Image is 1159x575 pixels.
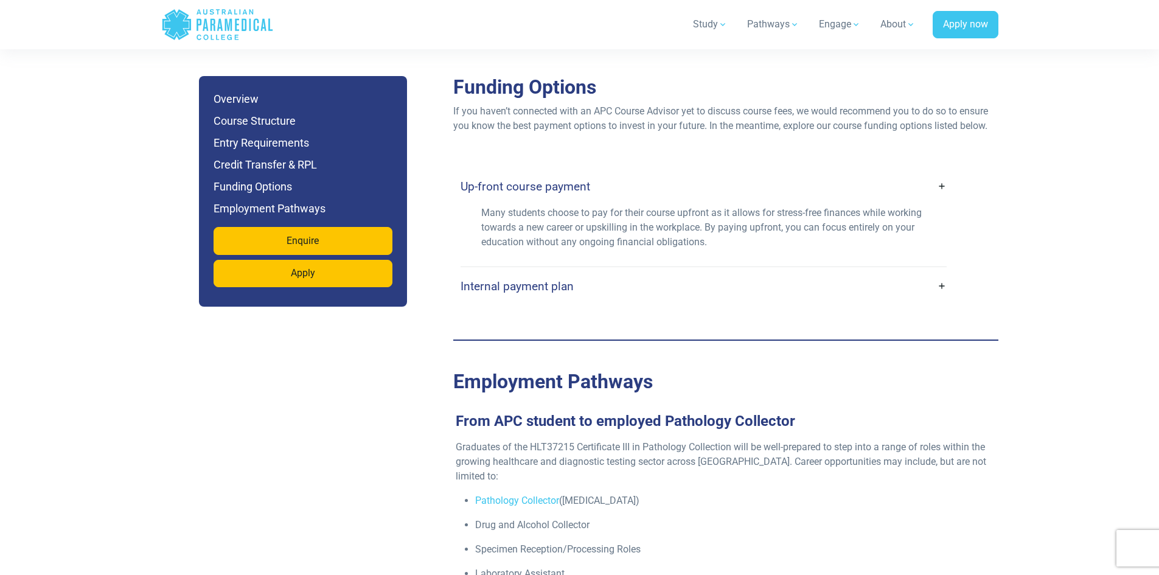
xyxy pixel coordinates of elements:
p: Many students choose to pay for their course upfront as it allows for stress-free finances while ... [481,206,926,249]
h3: From APC student to employed Pathology Collector [448,413,994,430]
h2: Employment Pathways [453,370,998,393]
a: Engage [812,7,868,41]
a: About [873,7,923,41]
p: Graduates of the HLT37215 Certificate III in Pathology Collection will be well-prepared to step i... [456,440,986,484]
a: Internal payment plan [461,272,947,301]
h2: Funding Options [453,75,998,99]
p: Specimen Reception/Processing Roles [475,542,986,557]
a: Study [686,7,735,41]
a: Apply now [933,11,998,39]
p: Drug and Alcohol Collector [475,518,986,532]
a: Up-front course payment [461,172,947,201]
a: Pathways [740,7,807,41]
a: Australian Paramedical College [161,5,274,44]
h4: Internal payment plan [461,279,574,293]
p: If you haven’t connected with an APC Course Advisor yet to discuss course fees, we would recommen... [453,104,998,133]
p: ([MEDICAL_DATA]) [475,493,986,508]
a: Pathology Collector [475,495,559,506]
h4: Up-front course payment [461,179,590,193]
